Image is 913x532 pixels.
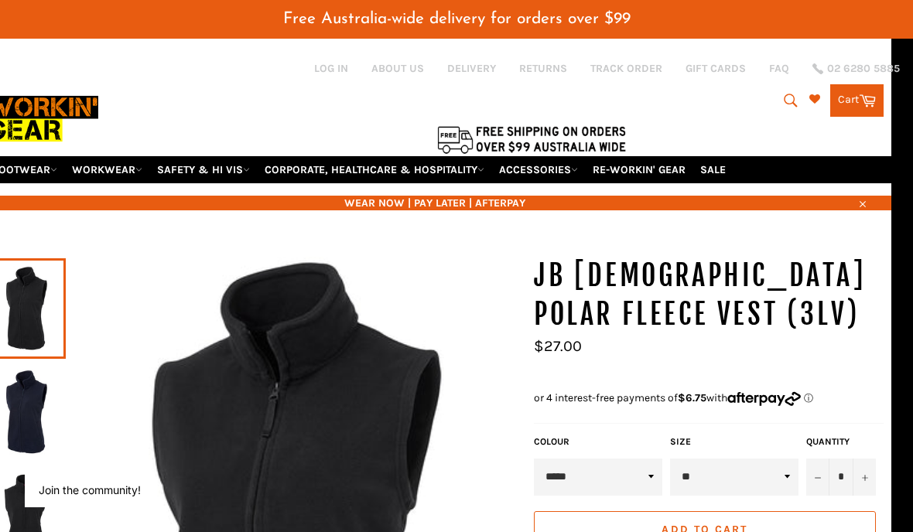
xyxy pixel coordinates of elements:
[534,337,582,355] span: $27.00
[258,156,491,183] a: CORPORATE, HEALTHCARE & HOSPITALITY
[534,435,662,448] label: COLOUR
[39,483,141,496] button: Join the community!
[812,63,900,74] a: 02 6280 5885
[853,459,876,496] button: Increase item quantity by one
[586,156,692,183] a: RE-WORKIN' GEAR
[769,61,789,76] a: FAQ
[447,61,496,76] a: DELIVERY
[519,61,567,76] a: RETURNS
[314,62,348,75] a: Log in
[493,156,584,183] a: ACCESSORIES
[830,84,884,117] a: Cart
[590,61,662,76] a: TRACK ORDER
[435,123,628,155] img: Flat $9.95 shipping Australia wide
[534,257,884,333] h1: JB [DEMOGRAPHIC_DATA] Polar Fleece Vest (3LV)
[806,459,829,496] button: Reduce item quantity by one
[806,435,876,448] label: Quantity
[694,156,732,183] a: SALE
[827,63,900,74] span: 02 6280 5885
[686,61,746,76] a: GIFT CARDS
[670,435,798,448] label: Size
[66,156,149,183] a: WORKWEAR
[151,156,256,183] a: SAFETY & HI VIS
[371,61,424,76] a: ABOUT US
[283,11,631,27] span: Free Australia-wide delivery for orders over $99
